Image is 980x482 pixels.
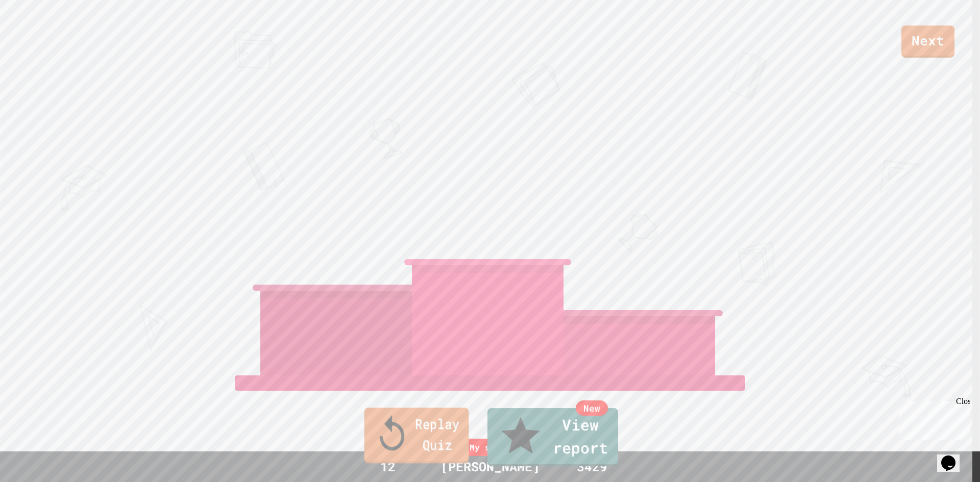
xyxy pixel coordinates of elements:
[4,4,70,65] div: Chat with us now!Close
[895,397,970,440] iframe: chat widget
[576,400,608,416] div: New
[487,408,618,466] a: View report
[901,26,954,58] a: Next
[364,408,469,463] a: Replay Quiz
[937,441,970,472] iframe: chat widget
